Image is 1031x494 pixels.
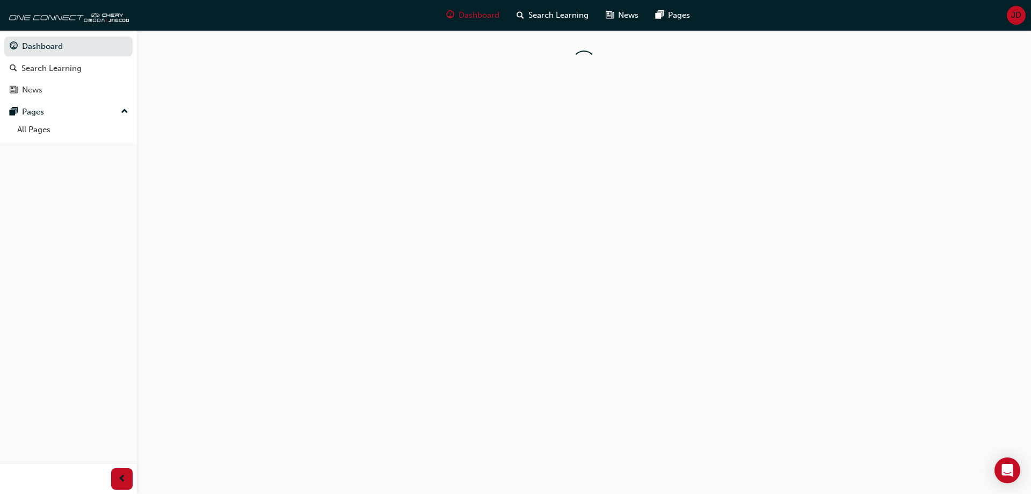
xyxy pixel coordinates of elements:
[5,4,129,26] img: oneconnect
[118,472,126,486] span: prev-icon
[22,106,44,118] div: Pages
[446,9,454,22] span: guage-icon
[13,121,133,138] a: All Pages
[4,80,133,100] a: News
[994,457,1020,483] div: Open Intercom Messenger
[10,64,17,74] span: search-icon
[4,37,133,56] a: Dashboard
[438,4,508,26] a: guage-iconDashboard
[668,9,690,22] span: Pages
[597,4,647,26] a: news-iconNews
[10,42,18,52] span: guage-icon
[508,4,597,26] a: search-iconSearch Learning
[618,9,638,22] span: News
[606,9,614,22] span: news-icon
[528,9,589,22] span: Search Learning
[121,105,128,119] span: up-icon
[10,85,18,95] span: news-icon
[4,102,133,122] button: Pages
[10,108,18,117] span: pages-icon
[647,4,699,26] a: pages-iconPages
[4,59,133,78] a: Search Learning
[21,62,82,75] div: Search Learning
[459,9,499,22] span: Dashboard
[1007,6,1026,25] button: JD
[22,84,42,96] div: News
[4,34,133,102] button: DashboardSearch LearningNews
[517,9,524,22] span: search-icon
[656,9,664,22] span: pages-icon
[1011,9,1021,22] span: JD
